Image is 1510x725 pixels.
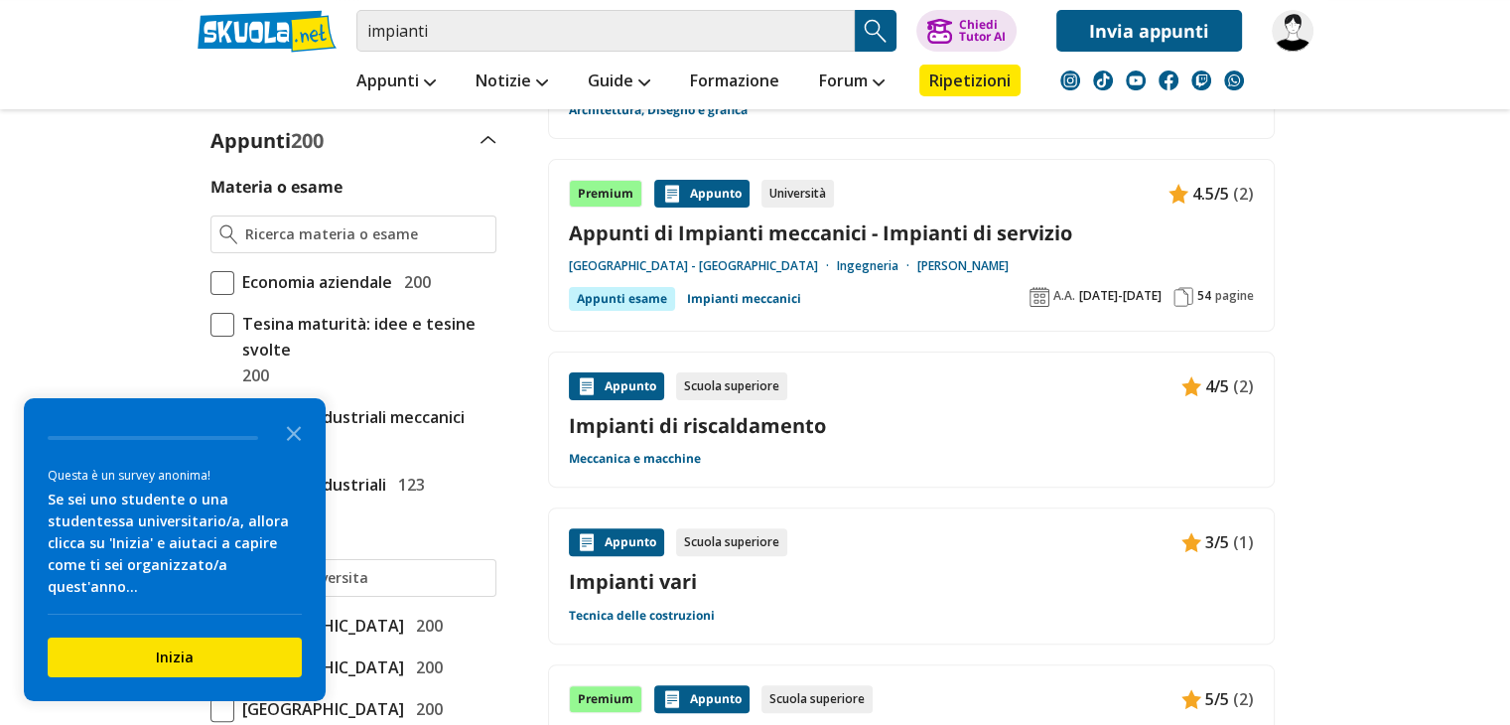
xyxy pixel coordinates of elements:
div: Premium [569,685,642,713]
div: Scuola superiore [676,528,787,556]
a: Formazione [685,65,784,100]
a: Architettura, Disegno e grafica [569,102,748,118]
img: Appunti contenuto [577,376,597,396]
span: 200 [396,269,431,295]
img: Appunti contenuto [1181,376,1201,396]
span: [DATE]-[DATE] [1079,288,1162,304]
button: Inizia [48,638,302,677]
span: (2) [1233,373,1254,399]
span: (1) [1233,529,1254,555]
input: Ricerca materia o esame [245,224,486,244]
div: Appunti esame [569,287,675,311]
a: Impianti meccanici [687,287,801,311]
img: Appunti contenuto [1181,689,1201,709]
span: 200 [408,696,443,722]
a: Ingegneria [837,258,917,274]
span: 123 [390,472,425,498]
div: Premium [569,180,642,208]
span: 3/5 [1205,529,1229,555]
img: Ricerca materia o esame [219,224,238,244]
img: Apri e chiudi sezione [480,136,496,144]
button: ChiediTutor AI [916,10,1017,52]
a: [GEOGRAPHIC_DATA] - [GEOGRAPHIC_DATA] [569,258,837,274]
img: facebook [1159,71,1178,90]
a: Meccanica e macchine [569,451,701,467]
img: youtube [1126,71,1146,90]
span: (2) [1233,181,1254,207]
span: 5/5 [1205,686,1229,712]
span: (2) [1233,686,1254,712]
div: Questa è un survey anonima! [48,466,302,485]
img: Appunti contenuto [1168,184,1188,204]
span: 200 [234,362,269,388]
a: Tecnica delle costruzioni [569,608,715,624]
a: Forum [814,65,890,100]
button: Search Button [855,10,896,52]
img: instagram [1060,71,1080,90]
span: 4/5 [1205,373,1229,399]
label: Appunti [210,127,324,154]
a: Invia appunti [1056,10,1242,52]
span: pagine [1215,288,1254,304]
a: Impianti di riscaldamento [569,412,1254,439]
div: Se sei uno studente o una studentessa universitario/a, allora clicca su 'Inizia' e aiutaci a capi... [48,489,302,598]
input: Cerca appunti, riassunti o versioni [356,10,855,52]
input: Ricerca universita [245,568,486,588]
div: Scuola superiore [761,685,873,713]
a: Guide [583,65,655,100]
div: Appunto [569,372,664,400]
span: 200 [291,127,324,154]
span: 200 [408,654,443,680]
a: [PERSON_NAME] [917,258,1009,274]
span: Tesina maturità: idee e tesine svolte [234,311,496,362]
a: Appunti [351,65,441,100]
div: Survey [24,398,326,701]
div: Università [761,180,834,208]
div: Chiedi Tutor AI [958,19,1005,43]
a: Impianti vari [569,568,1254,595]
span: 200 [408,613,443,639]
div: Appunto [569,528,664,556]
div: Scuola superiore [676,372,787,400]
span: 54 [1197,288,1211,304]
img: domiandyleo [1272,10,1313,52]
img: twitch [1191,71,1211,90]
div: Appunto [654,180,750,208]
img: Anno accademico [1030,287,1049,307]
span: Impianti industriali meccanici [234,404,465,430]
span: [GEOGRAPHIC_DATA] [234,696,404,722]
img: Appunti contenuto [662,689,682,709]
span: 4.5/5 [1192,181,1229,207]
a: Notizie [471,65,553,100]
a: Appunti di Impianti meccanici - Impianti di servizio [569,219,1254,246]
button: Close the survey [274,412,314,452]
img: WhatsApp [1224,71,1244,90]
a: Ripetizioni [919,65,1021,96]
img: tiktok [1093,71,1113,90]
label: Materia o esame [210,176,343,198]
img: Appunti contenuto [1181,532,1201,552]
span: Economia aziendale [234,269,392,295]
img: Cerca appunti, riassunti o versioni [861,16,891,46]
img: Pagine [1173,287,1193,307]
img: Appunti contenuto [662,184,682,204]
img: Appunti contenuto [577,532,597,552]
span: A.A. [1053,288,1075,304]
div: Appunto [654,685,750,713]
